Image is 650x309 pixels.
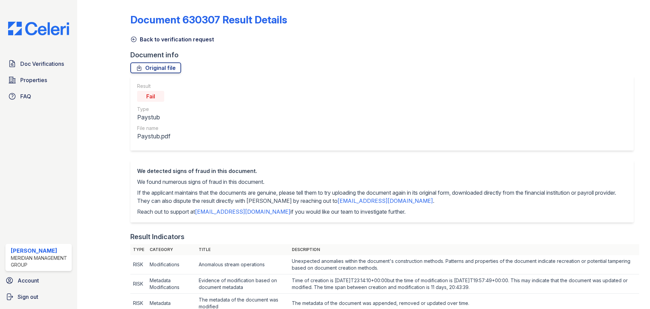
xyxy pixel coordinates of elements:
th: Category [147,244,196,255]
a: Properties [5,73,72,87]
th: Title [196,244,289,255]
td: Metadata Modifications [147,274,196,294]
span: Sign out [18,293,38,301]
p: We found numerous signs of fraud in this document. [137,178,627,186]
span: Doc Verifications [20,60,64,68]
p: If the applicant maintains that the documents are genuine, please tell them to try uploading the ... [137,189,627,205]
div: Document info [130,50,639,60]
div: Result [137,83,170,90]
a: FAQ [5,90,72,103]
td: Modifications [147,255,196,274]
td: RISK [130,255,147,274]
a: [EMAIL_ADDRESS][DOMAIN_NAME] [195,208,290,215]
a: Account [3,274,74,287]
a: Original file [130,62,181,73]
div: Paystub.pdf [137,132,170,141]
span: Account [18,276,39,285]
a: Doc Verifications [5,57,72,71]
div: [PERSON_NAME] [11,247,69,255]
a: Document 630307 Result Details [130,14,287,26]
td: Anomalous stream operations [196,255,289,274]
th: Description [289,244,639,255]
td: Evidence of modification based on document metadata [196,274,289,294]
p: Reach out to support at if you would like our team to investigate further. [137,208,627,216]
td: Time of creation is [DATE]T23:14:10+00:00but the time of modification is [DATE]T19:57:49+00:00. T... [289,274,639,294]
div: Type [137,106,170,113]
div: File name [137,125,170,132]
td: RISK [130,274,147,294]
a: Sign out [3,290,74,304]
th: Type [130,244,147,255]
div: Paystub [137,113,170,122]
td: Unexpected anomalies within the document's construction methods. Patterns and properties of the d... [289,255,639,274]
div: Result Indicators [130,232,185,242]
a: [EMAIL_ADDRESS][DOMAIN_NAME] [338,197,433,204]
div: Meridian Management Group [11,255,69,268]
img: CE_Logo_Blue-a8612792a0a2168367f1c8372b55b34899dd931a85d93a1a3d3e32e68fde9ad4.png [3,22,74,35]
div: We detected signs of fraud in this document. [137,167,627,175]
div: Fail [137,91,164,102]
a: Back to verification request [130,35,214,43]
span: . [433,197,434,204]
span: Properties [20,76,47,84]
span: FAQ [20,92,31,100]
